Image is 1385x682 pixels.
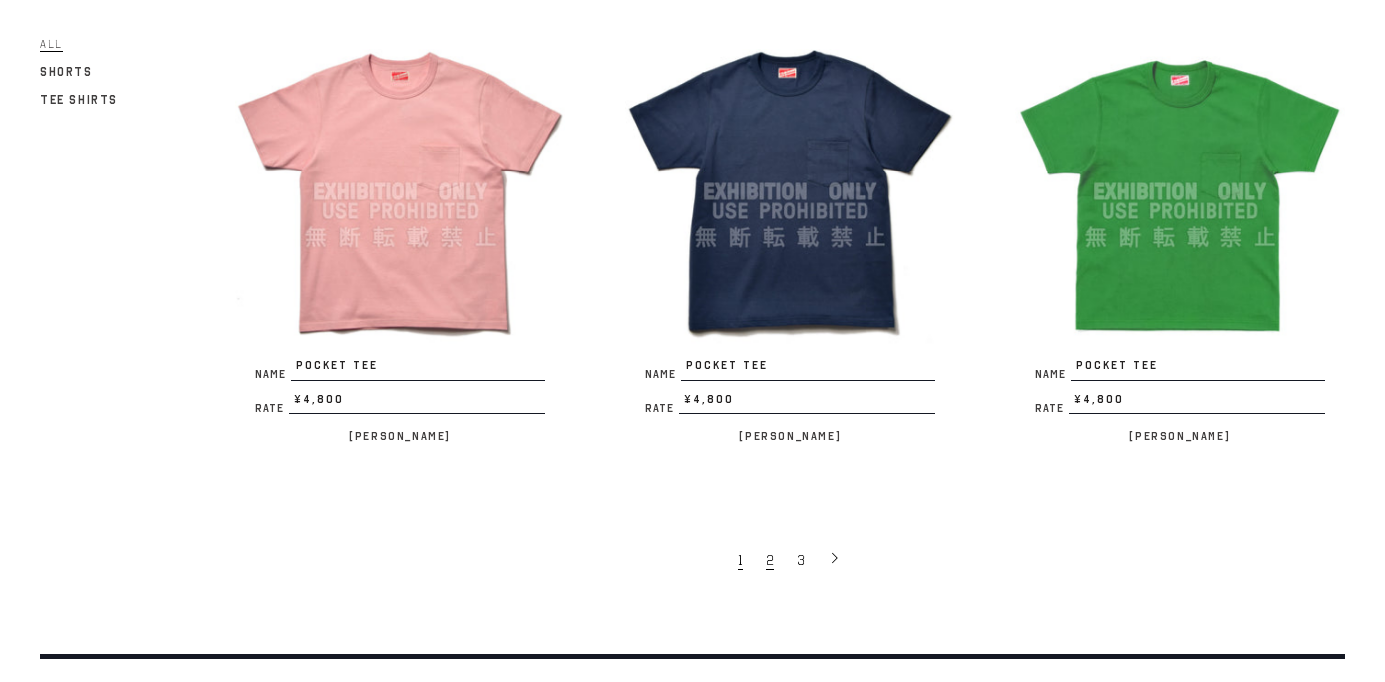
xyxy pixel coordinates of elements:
[40,60,93,84] a: Shorts
[797,551,805,570] span: 3
[235,424,565,448] p: [PERSON_NAME]
[1035,403,1069,414] span: Rate
[1015,424,1345,448] p: [PERSON_NAME]
[738,551,743,570] span: 1
[1069,391,1325,415] span: ¥4,800
[681,357,935,381] span: POCKET TEE
[235,27,565,448] a: POCKET TEE NamePOCKET TEE Rate¥4,800 [PERSON_NAME]
[625,424,955,448] p: [PERSON_NAME]
[291,357,545,381] span: POCKET TEE
[625,27,955,357] img: POCKET TEE
[679,391,935,415] span: ¥4,800
[787,539,818,579] a: 3
[255,403,289,414] span: Rate
[1071,357,1325,381] span: POCKET TEE
[1035,369,1071,380] span: Name
[255,369,291,380] span: Name
[40,37,63,52] span: All
[645,369,681,380] span: Name
[289,391,545,415] span: ¥4,800
[40,65,93,79] span: Shorts
[40,93,118,107] span: Tee Shirts
[766,551,774,570] span: 2
[40,88,118,112] a: Tee Shirts
[625,27,955,448] a: POCKET TEE NamePOCKET TEE Rate¥4,800 [PERSON_NAME]
[40,32,63,56] a: All
[645,403,679,414] span: Rate
[1015,27,1345,357] img: POCKET TEE
[235,27,565,357] img: POCKET TEE
[756,539,787,579] a: 2
[1015,27,1345,448] a: POCKET TEE NamePOCKET TEE Rate¥4,800 [PERSON_NAME]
